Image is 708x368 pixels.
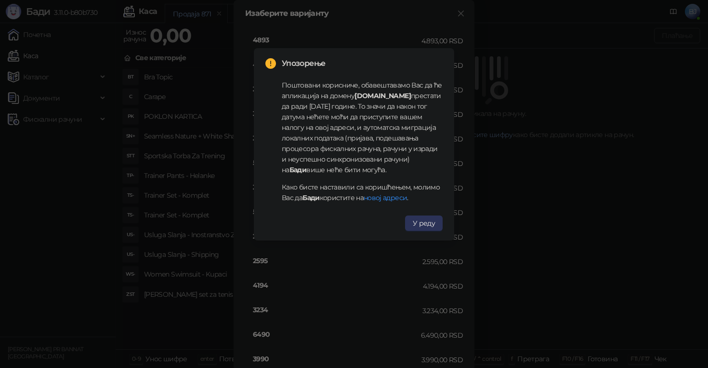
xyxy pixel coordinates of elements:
[265,58,276,69] span: exclamation-circle
[289,165,306,174] strong: Бади
[405,216,443,231] button: У реду
[282,80,443,175] p: Поштовани корисниче, обавештавамо Вас да ће апликација на домену престати да ради [DATE] године. ...
[413,219,435,228] span: У реду
[364,193,407,202] a: новој адреси
[302,193,319,202] strong: Бади
[354,91,411,100] strong: [DOMAIN_NAME]
[282,58,443,69] span: Упозорење
[282,182,443,203] p: Како бисте наставили са коришћењем, молимо Вас да користите на .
